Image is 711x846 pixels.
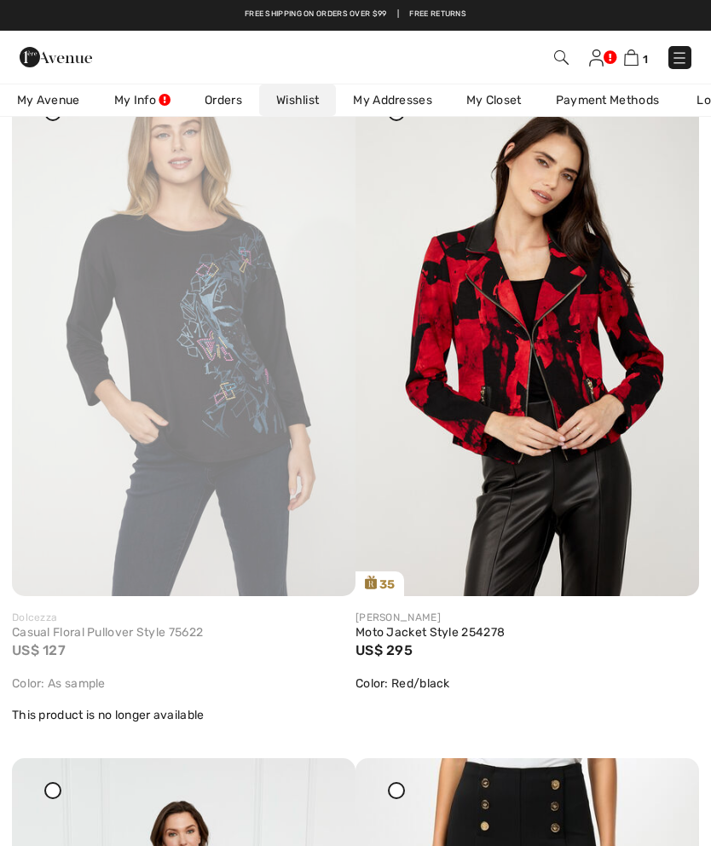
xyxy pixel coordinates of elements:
[97,84,188,116] a: My Info
[12,625,355,640] a: Casual Floral Pullover Style 75622
[624,49,639,66] img: Shopping Bag
[539,84,677,116] a: Payment Methods
[449,84,539,116] a: My Closet
[397,9,399,20] span: |
[355,80,699,596] a: 35
[20,48,92,64] a: 1ère Avenue
[17,91,80,109] span: My Avenue
[355,625,699,640] a: Moto Jacket Style 254278
[355,642,413,658] span: US$ 295
[624,47,648,67] a: 1
[12,80,355,596] img: dolcezza-tops-as-sample_75622_4_5891_search.jpg
[589,49,604,67] img: My Info
[20,40,92,74] img: 1ère Avenue
[259,84,336,116] a: Wishlist
[355,610,699,625] div: [PERSON_NAME]
[643,53,648,66] span: 1
[188,84,259,116] a: Orders
[409,9,466,20] a: Free Returns
[554,50,569,65] img: Search
[12,642,66,658] span: US$ 127
[12,706,355,724] p: This product is no longer available
[336,84,449,116] a: My Addresses
[671,49,688,67] img: Menu
[12,675,355,692] div: Color: As sample
[355,675,699,692] div: Color: Red/black
[355,80,699,596] img: frank-lyman-jackets-blazers-red-black_254278_1_6337_search.jpg
[12,610,355,625] div: Dolcezza
[245,9,387,20] a: Free shipping on orders over $99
